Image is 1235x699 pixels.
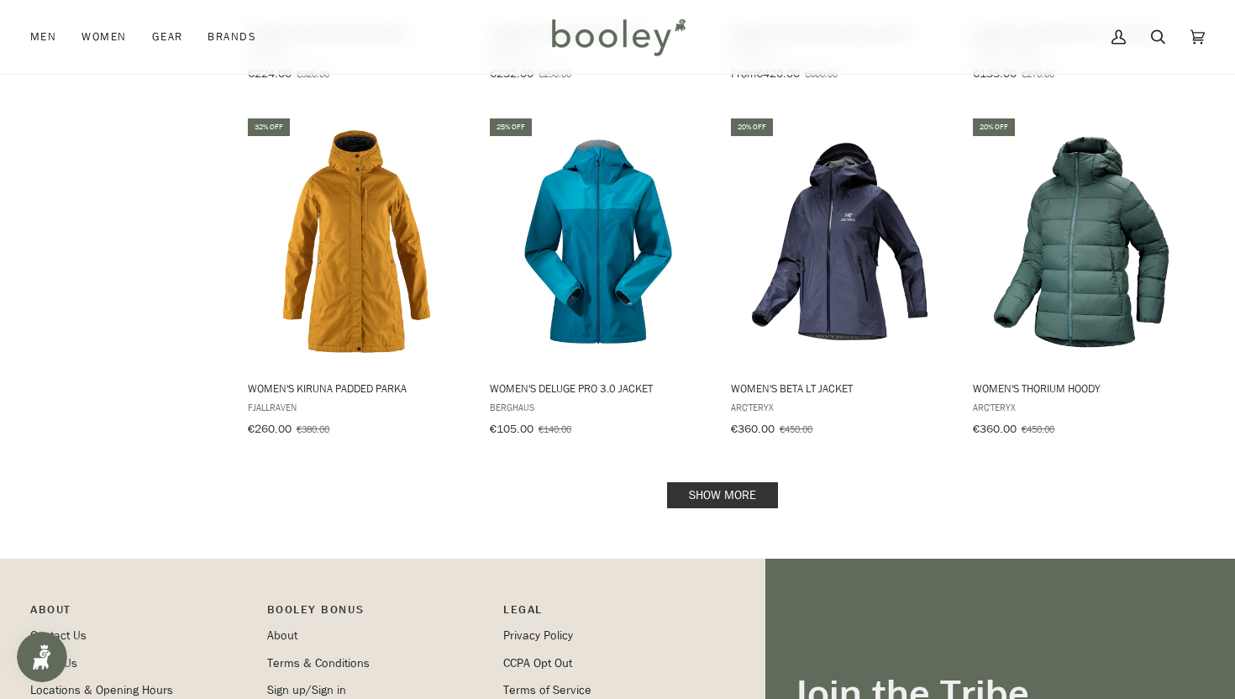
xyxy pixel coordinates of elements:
[487,130,710,353] img: Berghaus Women's Deluge Pro 3.0 Jacket Deep Ocean / Jungle Jewel - Booley Galway
[544,13,691,61] img: Booley
[248,381,465,396] span: Women's Kiruna Padded Parka
[248,487,1196,503] div: Pagination
[503,682,591,698] a: Terms of Service
[245,116,468,442] a: Women's Kiruna Padded Parka
[490,118,532,136] div: 25% off
[267,682,346,698] a: Sign up/Sign in
[208,29,256,45] span: Brands
[539,422,571,436] span: €140.00
[297,422,329,436] span: €380.00
[267,601,487,627] p: Booley Bonus
[245,130,468,353] img: Fjallraven Women's Kiruna Padded Parka Acorn - Booley Galway
[490,381,707,396] span: Women's Deluge Pro 3.0 Jacket
[731,421,775,437] span: €360.00
[81,29,126,45] span: Women
[490,421,533,437] span: €105.00
[970,130,1193,353] img: Arc'teryx Women's Thorium Hoody Boxcar - Booley Galway
[267,628,297,644] a: About
[973,421,1017,437] span: €360.00
[30,29,56,45] span: Men
[1022,422,1054,436] span: €450.00
[17,632,67,682] iframe: Button to open loyalty program pop-up
[731,400,949,414] span: Arc'teryx
[267,655,370,671] a: Terms & Conditions
[503,601,723,627] p: Pipeline_Footer Sub
[731,381,949,396] span: Women's Beta LT Jacket
[248,118,290,136] div: 32% off
[152,29,183,45] span: Gear
[728,130,951,353] img: Arc'Teryx Women's Beta LT Jacket Black Sapphire - Booley Galway
[490,400,707,414] span: Berghaus
[973,400,1190,414] span: Arc'teryx
[973,118,1015,136] div: 20% off
[667,482,778,508] a: Show more
[248,421,292,437] span: €260.00
[30,601,250,627] p: Pipeline_Footer Main
[30,682,173,698] a: Locations & Opening Hours
[728,116,951,442] a: Women's Beta LT Jacket
[248,400,465,414] span: Fjallraven
[503,655,572,671] a: CCPA Opt Out
[503,628,573,644] a: Privacy Policy
[970,116,1193,442] a: Women's Thorium Hoody
[487,116,710,442] a: Women's Deluge Pro 3.0 Jacket
[30,628,87,644] a: Contact Us
[973,381,1190,396] span: Women's Thorium Hoody
[780,422,812,436] span: €450.00
[731,118,773,136] div: 20% off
